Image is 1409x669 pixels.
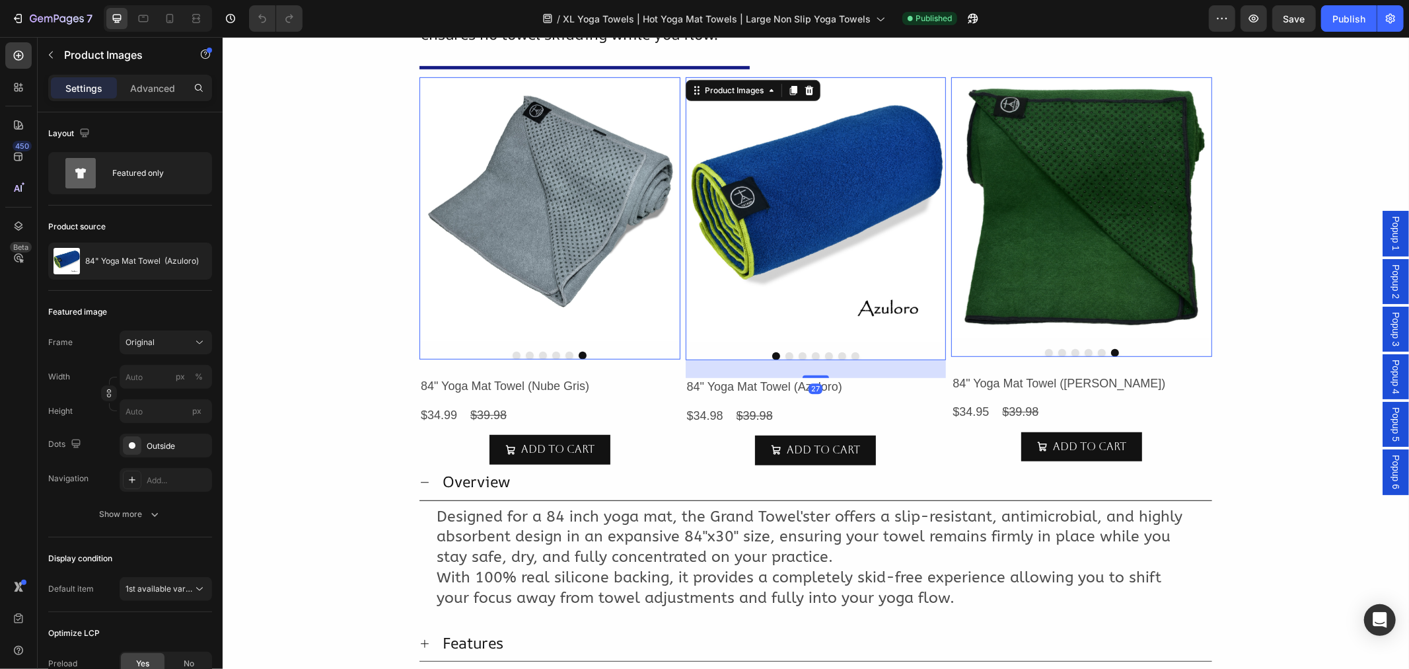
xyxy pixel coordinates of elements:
span: With 100% real silicone backing, it provides a completely skid-free experience allowing you to sh... [214,531,939,570]
div: px [176,371,185,383]
p: Settings [65,81,102,95]
button: Dot [303,315,311,323]
span: Popup 5 [1167,370,1180,405]
button: Add to cart [267,398,388,428]
span: Popup 4 [1167,323,1180,357]
button: Add to cart [532,399,653,428]
div: $39.98 [513,370,552,388]
button: Publish [1321,5,1377,32]
div: Add to cart [564,404,637,423]
h2: 84" Yoga Mat Towel (Azuloro) [463,341,724,359]
div: Product Images [480,48,544,59]
div: 450 [13,141,32,151]
button: Dot [290,315,298,323]
span: Designed for a 84 inch yoga mat, the Grand Towel'ster offers a slip-resistant, antimicrobial, and... [214,471,960,530]
div: Display condition [48,553,112,565]
a: 84" Yoga Mat Towel (Ezmeraldo) [729,40,990,301]
button: Dot [862,312,870,320]
div: Product source [48,221,106,233]
div: $39.98 [246,370,285,387]
span: Features [220,596,281,616]
label: Width [48,371,70,383]
div: Add... [147,475,209,487]
span: Original [126,336,155,348]
button: Dot [875,312,883,320]
div: 27 [586,346,600,357]
div: Undo/Redo [249,5,303,32]
button: Dot [629,315,637,323]
button: Dot [849,312,857,320]
div: $34.98 [463,370,502,388]
img: 84 inch yoga towel for enhanced comfort [729,40,990,301]
div: Optimize LCP [48,627,100,639]
div: $34.95 [729,366,768,384]
button: Original [120,331,212,354]
div: Outside [147,440,209,452]
button: Dot [589,315,597,323]
a: 84" Yoga Mat Towel (Nube Gris) [197,40,458,305]
div: $34.99 [197,370,236,387]
button: Dot [343,315,351,323]
button: Dot [330,315,338,323]
button: Dot [563,315,571,323]
span: Published [916,13,952,24]
button: Dot [602,315,610,323]
img: product feature img [54,248,80,274]
iframe: To enrich screen reader interactions, please activate Accessibility in Grammarly extension settings [223,37,1409,669]
span: XL Yoga Towels | Hot Yoga Mat Towels | Large Non Slip Yoga Towels [563,12,871,26]
img: Yoga towel with silicone grip for stability [463,40,724,305]
button: 7 [5,5,98,32]
button: Save [1272,5,1316,32]
p: 84" Yoga Mat Towel (Azuloro) [85,256,199,266]
div: Add to cart [299,403,372,422]
button: Dot [356,315,364,323]
a: 84" Yoga Mat Towel (Azuloro) [463,40,724,305]
h2: 84" Yoga Mat Towel ([PERSON_NAME]) [729,338,990,356]
p: 7 [87,11,92,26]
span: Popup 1 [1167,179,1180,214]
span: Overview [220,434,287,455]
label: Frame [48,336,73,348]
span: Save [1283,13,1305,24]
div: Publish [1332,12,1365,26]
span: / [557,12,560,26]
div: Dots [48,436,84,453]
div: Beta [10,242,32,253]
img: Yoga towel for hot yoga [197,40,458,305]
div: Featured image [48,306,107,318]
div: Layout [48,125,92,143]
span: px [192,406,201,416]
label: Height [48,405,73,417]
button: Show more [48,502,212,526]
button: Add to cart [799,395,920,425]
button: Dot [888,312,896,320]
button: Dot [822,312,830,320]
span: 1st available variant [126,584,199,594]
span: Popup 2 [1167,227,1180,262]
div: Default item [48,583,94,595]
button: Dot [550,315,558,323]
div: Open Intercom Messenger [1364,604,1396,636]
button: Dot [576,315,584,323]
button: Dot [836,312,844,320]
div: % [195,371,203,383]
button: px [191,369,207,385]
input: px% [120,365,212,389]
div: Show more [100,508,161,521]
button: 1st available variant [120,577,212,601]
p: Product Images [64,47,176,63]
div: Featured only [112,158,193,188]
span: Popup 6 [1167,418,1180,452]
div: Navigation [48,473,89,485]
div: $39.98 [778,366,817,384]
button: Dot [316,315,324,323]
span: Popup 3 [1167,275,1180,309]
h2: 84" Yoga Mat Towel (Nube Gris) [197,340,458,358]
button: % [172,369,188,385]
button: Dot [616,315,624,323]
div: Add to cart [830,401,904,420]
input: px [120,399,212,423]
p: Advanced [130,81,175,95]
